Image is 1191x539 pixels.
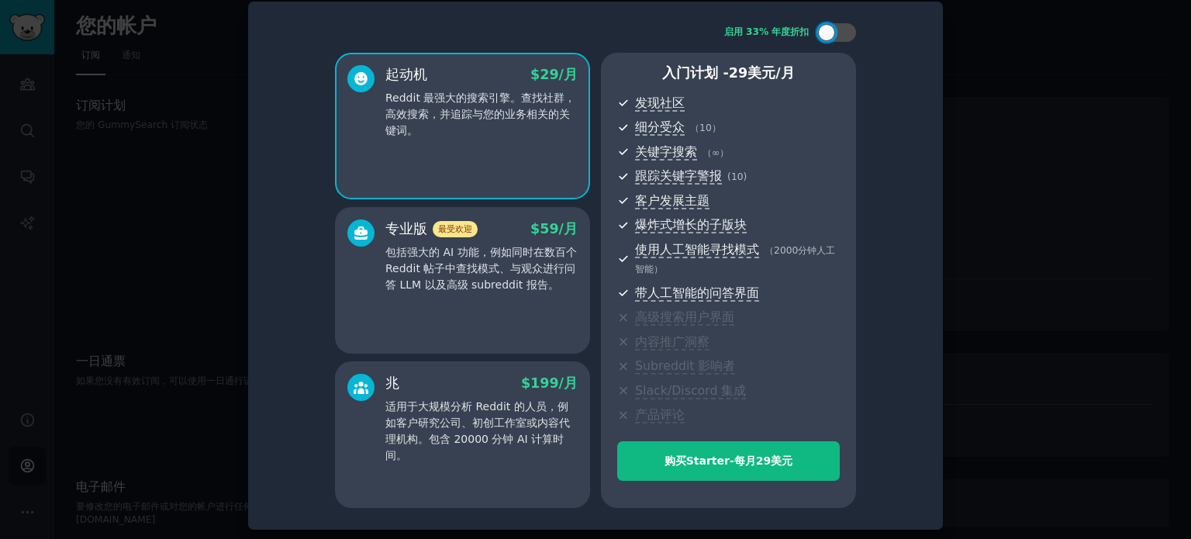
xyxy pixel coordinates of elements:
[690,123,699,133] font: （
[635,309,734,324] font: 高级搜索用户界面
[662,65,690,81] font: 入门
[559,375,578,391] font: /月
[635,217,747,232] font: 爆炸式增长的子版块
[765,245,774,256] font: （
[635,95,685,110] font: 发现社区
[665,454,686,467] font: 购买
[530,67,540,82] font: $
[703,147,712,158] font: （
[712,147,720,158] font: ∞
[731,171,744,182] font: 10
[734,454,756,467] font: 每月
[559,67,578,82] font: /月
[385,400,570,461] font: 适用于大规模分析 Reddit 的人员，例如客户研究公司、初创工作室或内容代理机构。包含 20000 分钟 AI 计算时间。
[635,383,746,398] font: Slack/Discord 集成
[635,285,759,300] font: 带人工智能的问答界面
[635,358,735,373] font: Subreddit 影响者
[712,123,721,133] font: ）
[530,375,559,391] font: 199
[635,407,685,422] font: 产品评论
[540,67,558,82] font: 29
[729,65,747,81] font: 29
[720,147,729,158] font: ）
[747,65,775,81] font: 美元
[559,221,578,237] font: /月
[385,246,577,291] font: 包括强大的 AI 功能，例如同时在数百个 Reddit 帖子中查找模式、与观众进行问答 LLM 以及高级 subreddit 报告。
[617,441,840,481] button: 购买Starter-每月29美元
[385,92,575,136] font: Reddit 最强大的搜索引擎。查找社群，高效搜索，并追踪与您的业务相关的关键词。
[385,221,427,237] font: 专业版
[635,193,709,208] font: 客户发展主题
[635,119,685,134] font: 细分受众
[690,65,728,81] font: 计划 -
[699,123,712,133] font: 10
[635,168,722,183] font: 跟踪关键字警报
[385,375,399,391] font: 兆
[635,334,709,349] font: 内容推广洞察
[756,454,792,467] font: 29美元
[635,242,759,257] font: 使用人工智能寻找模式
[438,224,472,233] font: 最受欢迎
[654,264,663,275] font: ）
[385,67,427,82] font: 起动机
[635,144,697,159] font: 关键字搜索
[521,375,530,391] font: $
[540,221,558,237] font: 59
[775,65,794,81] font: /月
[730,454,734,467] font: -
[743,171,747,182] font: )
[724,26,810,37] font: 启用 33% 年度折扣
[686,454,730,467] font: Starter
[530,221,540,237] font: $
[727,171,731,182] font: (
